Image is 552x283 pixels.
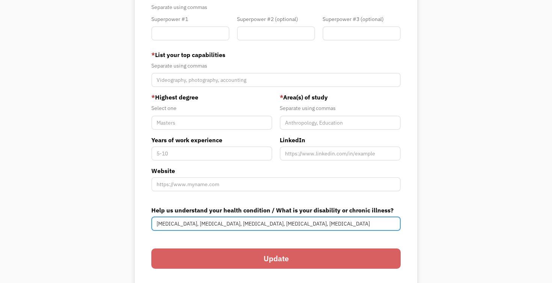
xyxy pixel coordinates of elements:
[237,15,315,24] div: Superpower #2 (optional)
[151,217,401,231] input: Deafness, Depression, Diabetes
[280,104,401,113] div: Separate using commas
[280,135,401,145] label: LinkedIn
[151,104,272,113] div: Select one
[151,166,401,175] label: Website
[151,177,401,191] input: https://www.myname.com
[151,15,229,24] div: Superpower #1
[151,61,401,70] div: Separate using commas
[280,93,401,102] label: Area(s) of study
[151,248,401,269] input: Update
[151,135,272,145] label: Years of work experience
[151,93,272,102] label: Highest degree
[280,146,401,161] input: https://www.linkedin.com/in/example
[151,116,272,130] input: Masters
[151,3,401,12] div: Separate using commas
[280,116,401,130] input: Anthropology, Education
[151,146,272,161] input: 5-10
[323,15,401,24] div: Superpower #3 (optional)
[151,50,401,59] label: List your top capabilities
[151,73,401,87] input: Videography, photography, accounting
[151,206,401,215] label: Help us understand your health condition / What is your disability or chronic illness?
